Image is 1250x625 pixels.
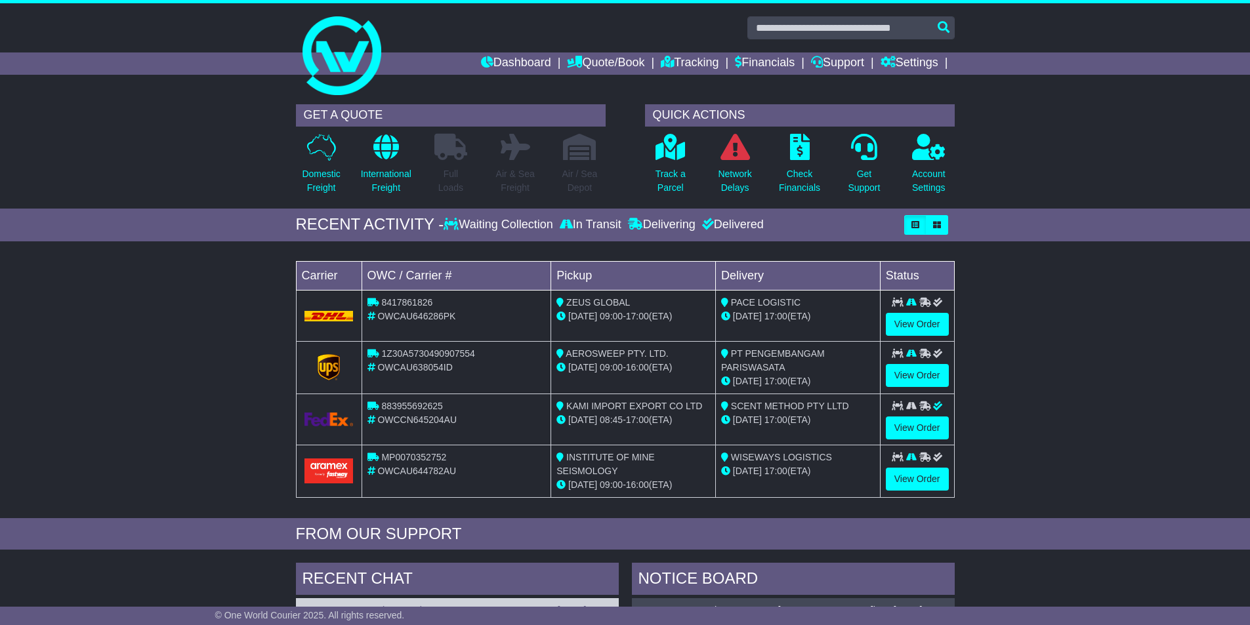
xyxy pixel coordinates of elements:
a: View Order [886,416,949,439]
span: [DATE] [733,311,762,321]
p: Full Loads [434,167,467,195]
a: Settings [881,52,938,75]
div: [DATE] 16:27 [893,605,948,616]
span: ZEUS GLOBAL [566,297,630,308]
div: RECENT ACTIVITY - [296,215,444,234]
a: OWCAU638054ID [638,605,713,615]
a: Dashboard [481,52,551,75]
img: Aramex.png [304,458,354,483]
p: International Freight [361,167,411,195]
a: Financials [735,52,795,75]
p: Domestic Freight [302,167,340,195]
div: [DATE] 17:06 [557,605,612,616]
a: NetworkDelays [717,133,752,202]
a: GetSupport [847,133,881,202]
span: [DATE] [568,479,597,490]
span: 883955692625 [381,401,442,411]
span: PACE LOGISTIC [731,297,801,308]
span: OWCAU644782AU [377,466,456,476]
span: 17:00 [764,376,787,386]
a: Quote/Book [567,52,644,75]
span: SCENT METHOD PTY LLTD [731,401,849,411]
span: [DATE] [568,362,597,373]
span: OWCAU646286PK [377,311,455,321]
div: Delivered [699,218,764,232]
td: Status [880,261,954,290]
td: Pickup [551,261,716,290]
td: Carrier [296,261,362,290]
span: 09:00 [600,311,623,321]
div: - (ETA) [556,310,710,323]
span: [DATE] [568,414,597,425]
div: (ETA) [721,310,875,323]
a: OWCAU646286PK [302,605,382,615]
span: 17:00 [764,311,787,321]
span: AEROSWEEP [GEOGRAPHIC_DATA] [717,605,874,615]
a: View Order [886,468,949,491]
div: FROM OUR SUPPORT [296,525,955,544]
a: View Order [886,313,949,336]
span: 17:00 [764,414,787,425]
span: OWCCN645204AU [377,414,457,425]
a: AccountSettings [911,133,946,202]
div: QUICK ACTIONS [645,104,955,127]
div: NOTICE BOARD [632,563,955,598]
span: AEROSWEEP PTY. LTD. [566,348,668,359]
span: 17:00 [626,414,649,425]
span: 17:00 [764,466,787,476]
div: (ETA) [721,464,875,478]
a: CheckFinancials [778,133,821,202]
div: RECENT CHAT [296,563,619,598]
p: Network Delays [718,167,751,195]
span: PT PENGEMBANGAM PARISWASATA [721,348,825,373]
span: 09:00 [600,479,623,490]
span: 8417861826 [381,297,432,308]
img: GetCarrierServiceLogo [304,413,354,426]
td: Delivery [715,261,880,290]
a: Track aParcel [655,133,686,202]
span: 1Z30A5730490907554 [381,348,474,359]
span: 16:00 [626,362,649,373]
span: WISEWAYS LOGISTICS [731,452,832,462]
span: OWCAU638054ID [377,362,452,373]
span: 09:00 [600,362,623,373]
span: 2015718 [385,605,421,615]
span: 08:45 [600,414,623,425]
span: [DATE] [733,466,762,476]
div: GET A QUOTE [296,104,606,127]
span: [DATE] [733,414,762,425]
span: 17:00 [626,311,649,321]
div: - (ETA) [556,478,710,492]
div: In Transit [556,218,625,232]
img: GetCarrierServiceLogo [318,354,340,380]
span: [DATE] [568,311,597,321]
div: Delivering [625,218,699,232]
span: KAMI IMPORT EXPORT CO LTD [566,401,702,411]
span: © One World Courier 2025. All rights reserved. [215,610,405,620]
a: View Order [886,364,949,387]
p: Air / Sea Depot [562,167,598,195]
a: Tracking [661,52,719,75]
div: ( ) [638,605,948,616]
span: INSTITUTE OF MINE SEISMOLOGY [556,452,654,476]
td: OWC / Carrier # [362,261,551,290]
div: (ETA) [721,374,875,388]
a: InternationalFreight [360,133,412,202]
a: Support [811,52,864,75]
div: - (ETA) [556,361,710,374]
a: DomesticFreight [301,133,341,202]
span: MP0070352752 [381,452,446,462]
div: ( ) [302,605,612,616]
span: [DATE] [733,376,762,386]
span: 16:00 [626,479,649,490]
p: Air & Sea Freight [496,167,535,195]
p: Track a Parcel [656,167,686,195]
p: Account Settings [912,167,946,195]
img: DHL.png [304,311,354,321]
div: - (ETA) [556,413,710,427]
div: Waiting Collection [444,218,556,232]
div: (ETA) [721,413,875,427]
p: Get Support [848,167,880,195]
p: Check Financials [779,167,820,195]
